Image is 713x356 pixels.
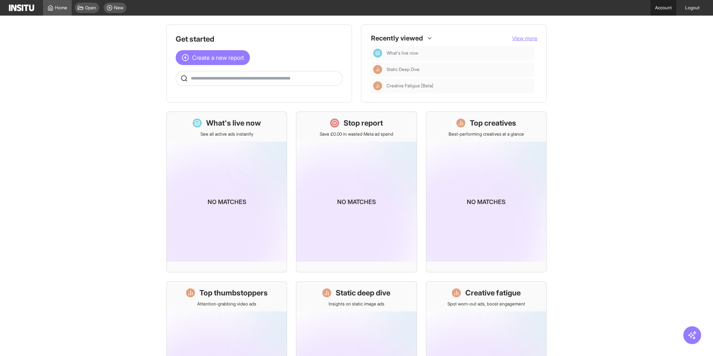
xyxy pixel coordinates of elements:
[512,35,537,42] button: View more
[336,288,390,298] h1: Static deep dive
[199,288,268,298] h1: Top thumbstoppers
[467,197,505,206] p: No matches
[206,118,261,128] h1: What's live now
[296,142,416,262] img: coming-soon-gradient_kfitwp.png
[512,35,537,41] span: View more
[9,4,34,11] img: Logo
[344,118,383,128] h1: Stop report
[329,301,384,307] p: Insights on static image ads
[426,142,546,262] img: coming-soon-gradient_kfitwp.png
[387,83,433,89] span: Creative Fatigue [Beta]
[114,5,123,11] span: New
[176,50,250,65] button: Create a new report
[166,111,287,272] a: What's live nowSee all active ads instantlyNo matches
[387,67,531,72] span: Static Deep Dive
[337,197,376,206] p: No matches
[426,111,547,272] a: Top creativesBest-performing creatives at a glanceNo matches
[387,67,420,72] span: Static Deep Dive
[208,197,246,206] p: No matches
[55,5,67,11] span: Home
[470,118,516,128] h1: Top creatives
[192,53,244,62] span: Create a new report
[387,50,531,56] span: What's live now
[373,49,382,58] div: Dashboard
[373,81,382,90] div: Insights
[387,83,531,89] span: Creative Fatigue [Beta]
[387,50,418,56] span: What's live now
[85,5,96,11] span: Open
[197,301,256,307] p: Attention-grabbing video ads
[296,111,417,272] a: Stop reportSave £0.00 in wasted Meta ad spendNo matches
[167,142,287,262] img: coming-soon-gradient_kfitwp.png
[449,131,524,137] p: Best-performing creatives at a glance
[320,131,393,137] p: Save £0.00 in wasted Meta ad spend
[201,131,253,137] p: See all active ads instantly
[176,34,343,44] h1: Get started
[373,65,382,74] div: Insights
